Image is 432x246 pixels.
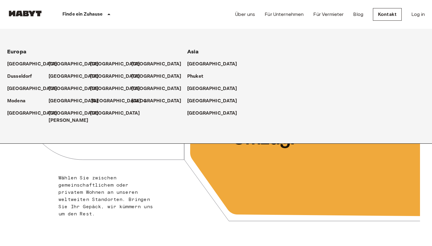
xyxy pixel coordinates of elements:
[187,97,243,105] a: [GEOGRAPHIC_DATA]
[131,61,187,68] a: [GEOGRAPHIC_DATA]
[187,61,237,68] p: [GEOGRAPHIC_DATA]
[49,97,99,105] p: [GEOGRAPHIC_DATA]
[49,97,105,105] a: [GEOGRAPHIC_DATA]
[187,85,243,92] a: [GEOGRAPHIC_DATA]
[90,73,140,80] p: [GEOGRAPHIC_DATA]
[49,73,99,80] p: [GEOGRAPHIC_DATA]
[7,61,57,68] p: [GEOGRAPHIC_DATA]
[187,61,243,68] a: [GEOGRAPHIC_DATA]
[265,11,304,18] a: Für Unternehmen
[131,85,181,92] p: [GEOGRAPHIC_DATA]
[187,73,203,80] p: Phuket
[49,85,99,92] p: [GEOGRAPHIC_DATA]
[131,61,181,68] p: [GEOGRAPHIC_DATA]
[90,61,140,68] p: [GEOGRAPHIC_DATA]
[7,61,63,68] a: [GEOGRAPHIC_DATA]
[91,97,141,105] p: [GEOGRAPHIC_DATA]
[90,85,140,92] p: [GEOGRAPHIC_DATA]
[131,97,187,105] a: [GEOGRAPHIC_DATA]
[187,110,237,117] p: [GEOGRAPHIC_DATA]
[131,97,181,105] p: [GEOGRAPHIC_DATA]
[187,97,237,105] p: [GEOGRAPHIC_DATA]
[90,110,140,117] p: [GEOGRAPHIC_DATA]
[131,73,187,80] a: [GEOGRAPHIC_DATA]
[49,61,99,68] p: [GEOGRAPHIC_DATA]
[232,85,395,148] span: Entsperren Sie Ihren nächsten Umzug.
[7,73,38,80] a: Dusseldorf
[7,110,57,117] p: [GEOGRAPHIC_DATA]
[187,73,209,80] a: Phuket
[131,85,187,92] a: [GEOGRAPHIC_DATA]
[62,11,103,18] p: Finde ein Zuhause
[373,8,402,21] a: Kontakt
[187,110,243,117] a: [GEOGRAPHIC_DATA]
[7,97,31,105] a: Modena
[187,48,199,55] span: Asia
[7,10,43,16] img: Habyt
[91,97,147,105] a: [GEOGRAPHIC_DATA]
[49,85,105,92] a: [GEOGRAPHIC_DATA]
[90,61,146,68] a: [GEOGRAPHIC_DATA]
[90,110,146,117] a: [GEOGRAPHIC_DATA]
[7,73,32,80] p: Dusseldorf
[49,110,105,124] a: [GEOGRAPHIC_DATA][PERSON_NAME]
[131,73,181,80] p: [GEOGRAPHIC_DATA]
[90,85,146,92] a: [GEOGRAPHIC_DATA]
[411,11,425,18] a: Log in
[235,11,255,18] a: Über uns
[58,175,153,217] span: Wählen Sie zwischen gemeinschaftlichem oder privatem Wohnen an unseren weltweiten Standorten. Bri...
[49,61,105,68] a: [GEOGRAPHIC_DATA]
[49,110,99,124] p: [GEOGRAPHIC_DATA][PERSON_NAME]
[187,85,237,92] p: [GEOGRAPHIC_DATA]
[7,97,25,105] p: Modena
[7,110,63,117] a: [GEOGRAPHIC_DATA]
[7,85,57,92] p: [GEOGRAPHIC_DATA]
[90,73,146,80] a: [GEOGRAPHIC_DATA]
[7,48,26,55] span: Europa
[7,85,63,92] a: [GEOGRAPHIC_DATA]
[353,11,363,18] a: Blog
[313,11,343,18] a: Für Vermieter
[49,73,105,80] a: [GEOGRAPHIC_DATA]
